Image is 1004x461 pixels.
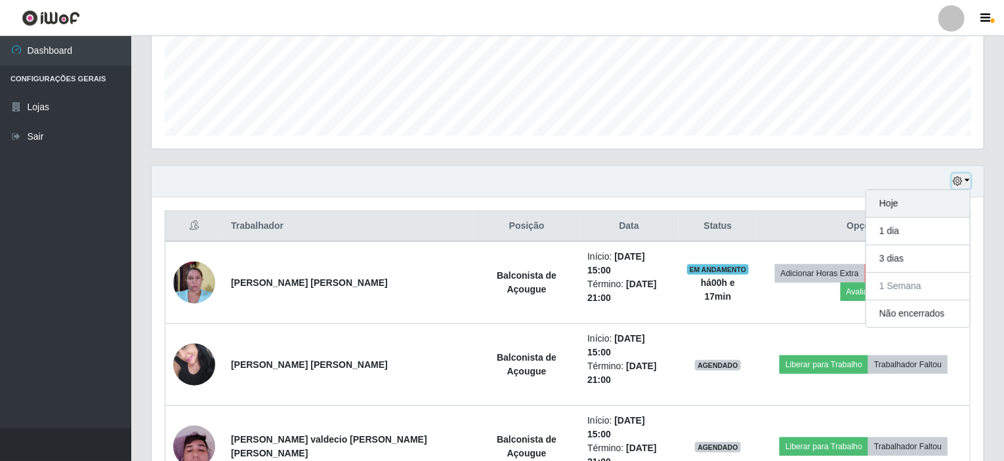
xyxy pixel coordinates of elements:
[587,414,671,441] li: Início:
[780,437,868,456] button: Liberar para Trabalho
[679,211,757,242] th: Status
[497,352,556,376] strong: Balconista de Açougue
[780,355,868,374] button: Liberar para Trabalho
[173,254,215,310] img: 1757016131222.jpeg
[587,250,671,277] li: Início:
[497,434,556,458] strong: Balconista de Açougue
[695,442,741,452] span: AGENDADO
[231,277,388,288] strong: [PERSON_NAME] [PERSON_NAME]
[474,211,579,242] th: Posição
[866,245,970,273] button: 3 dias
[865,264,953,283] button: Forçar Encerramento
[866,300,970,327] button: Não encerrados
[231,434,427,458] strong: [PERSON_NAME] valdecio [PERSON_NAME] [PERSON_NAME]
[587,251,645,275] time: [DATE] 15:00
[587,332,671,359] li: Início:
[841,283,887,301] button: Avaliação
[587,415,645,439] time: [DATE] 15:00
[587,277,671,305] li: Término:
[701,277,735,302] strong: há 00 h e 17 min
[687,264,749,275] span: EM ANDAMENTO
[866,218,970,245] button: 1 dia
[173,336,215,392] img: 1746197830896.jpeg
[22,10,80,26] img: CoreUI Logo
[231,359,388,370] strong: [PERSON_NAME] [PERSON_NAME]
[775,264,865,283] button: Adicionar Horas Extra
[579,211,679,242] th: Data
[587,333,645,357] time: [DATE] 15:00
[587,359,671,387] li: Término:
[223,211,474,242] th: Trabalhador
[866,273,970,300] button: 1 Semana
[695,360,741,371] span: AGENDADO
[868,437,948,456] button: Trabalhador Faltou
[497,270,556,294] strong: Balconista de Açougue
[757,211,970,242] th: Opções
[868,355,948,374] button: Trabalhador Faltou
[866,190,970,218] button: Hoje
